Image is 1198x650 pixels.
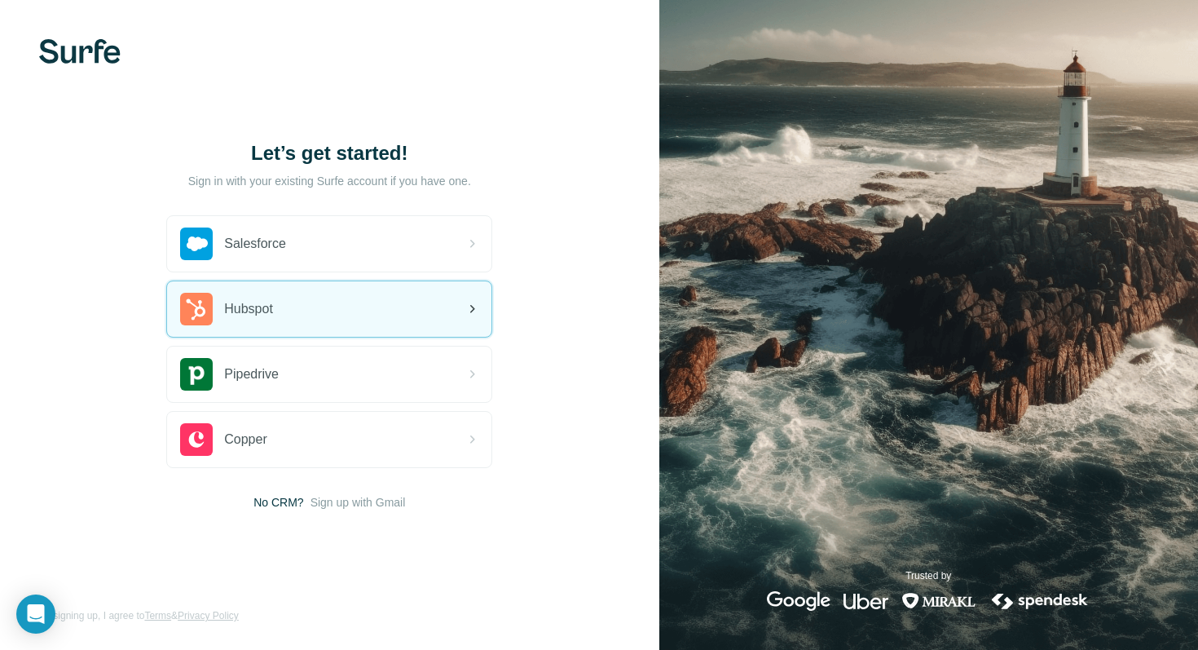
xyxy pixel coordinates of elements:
img: mirakl's logo [901,591,976,611]
img: spendesk's logo [989,591,1090,611]
span: Pipedrive [224,365,279,384]
h1: Let’s get started! [166,140,492,166]
div: Ouvrir le Messenger Intercom [16,595,55,634]
span: No CRM? [253,494,303,511]
a: Terms [144,610,171,621]
img: copper's logo [180,423,213,456]
img: hubspot's logo [180,293,213,325]
img: google's logo [767,591,830,611]
img: pipedrive's logo [180,358,213,391]
span: Salesforce [224,234,286,254]
span: Copper [224,430,266,449]
span: By signing up, I agree to & [39,608,239,623]
p: Trusted by [905,568,951,583]
img: salesforce's logo [180,228,213,260]
a: Privacy Policy [178,610,239,621]
img: Surfe's logo [39,39,121,64]
button: Sign up with Gmail [311,494,406,511]
span: Hubspot [224,299,273,319]
p: Sign in with your existing Surfe account if you have one. [188,173,471,189]
img: uber's logo [843,591,888,611]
